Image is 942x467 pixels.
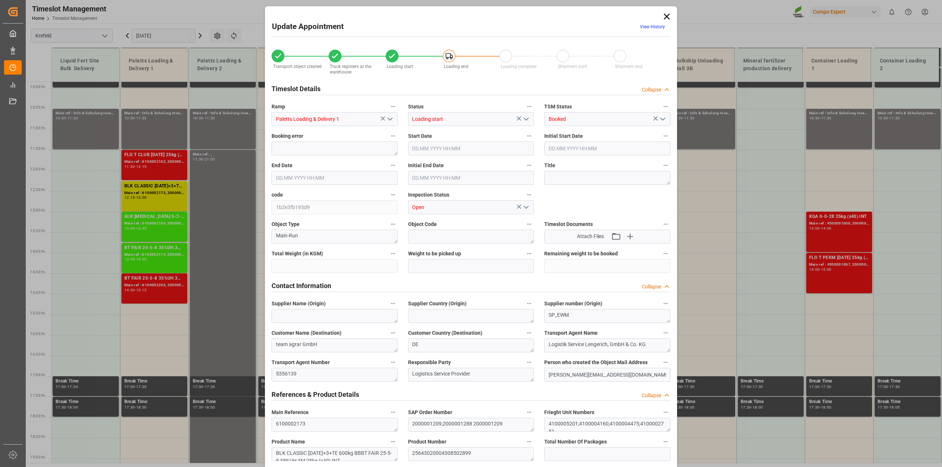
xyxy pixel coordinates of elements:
[656,114,667,125] button: open menu
[408,418,534,432] textarea: 2000001209;2000001288 2000001209
[642,392,661,399] div: Collapse
[661,102,670,111] button: TSM Status
[408,220,437,228] span: Object Code
[272,171,398,185] input: DD.MM.YYYY HH:MM
[272,300,326,308] span: Supplier Name (Origin)
[524,102,534,111] button: Status
[408,112,534,126] input: Type to search/select
[330,64,371,75] span: Truck registers at the warehouse
[388,437,398,446] button: Product Name
[615,64,642,69] span: Shipment end
[544,329,598,337] span: Transport Agent Name
[408,171,534,185] input: DD.MM.YYYY HH:MM
[544,220,593,228] span: Timeslot Documents
[272,389,359,399] h2: References & Product Details
[408,191,449,199] span: Inspection Status
[408,368,534,382] textarea: Logistics Service Provider
[444,64,468,69] span: Loading end
[272,438,305,446] span: Product Name
[388,299,398,308] button: Supplier Name (Origin)
[272,220,300,228] span: Object Type
[408,409,452,416] span: SAP Order Number
[408,438,446,446] span: Product Number
[272,329,341,337] span: Customer Name (Destination)
[544,338,670,352] textarea: Logistik Service Lengerich, GmbH & Co. KG
[408,338,534,352] textarea: DE
[272,418,398,432] textarea: 6100002173
[388,358,398,367] button: Transport Agent Number
[524,328,534,338] button: Customer Country (Destination)
[408,132,432,140] span: Start Date
[558,64,587,69] span: Shipment start
[272,112,398,126] input: Type to search/select
[272,132,303,140] span: Booking error
[408,250,461,258] span: Weight to be picked up
[408,141,534,155] input: DD.MM.YYYY HH:MM
[524,161,534,170] button: Initial End Date
[388,102,398,111] button: Ramp
[272,368,398,382] textarea: 5356139
[524,437,534,446] button: Product Number
[661,161,670,170] button: Title
[640,24,665,29] a: View History
[272,162,293,169] span: End Date
[642,283,661,291] div: Collapse
[661,328,670,338] button: Transport Agent Name
[272,281,331,291] h2: Contact Information
[661,437,670,446] button: Total Number Of Packages
[384,114,395,125] button: open menu
[520,202,531,213] button: open menu
[577,233,604,240] span: Attach Files
[544,141,670,155] input: DD.MM.YYYY HH:MM
[388,131,398,141] button: Booking error
[388,161,398,170] button: End Date
[408,103,424,111] span: Status
[388,407,398,417] button: Main Reference
[544,250,618,258] span: Remaining weight to be booked
[520,114,531,125] button: open menu
[524,131,534,141] button: Start Date
[272,447,398,461] textarea: BLK CLASSIC [DATE]+3+TE 600kg BBBT FAIR 25-5-8 35%UH 3M 25kg (x40) INT
[661,358,670,367] button: Person who created the Object Mail Address
[524,219,534,229] button: Object Code
[272,338,398,352] textarea: team agrar GmbH
[544,300,602,308] span: Supplier number (Origin)
[408,329,482,337] span: Customer Country (Destination)
[272,21,344,33] h2: Update Appointment
[661,131,670,141] button: Initial Start Date
[661,219,670,229] button: Timeslot Documents
[524,190,534,200] button: Inspection Status
[524,249,534,258] button: Weight to be picked up
[388,249,398,258] button: Total Weight (in KGM)
[408,300,467,308] span: Supplier Country (Origin)
[272,250,323,258] span: Total Weight (in KGM)
[388,219,398,229] button: Object Type
[544,418,670,432] textarea: 4100005201;4100004160;4100004475;4100002751
[408,162,444,169] span: Initial End Date
[387,64,413,69] span: Loading start
[544,409,594,416] span: Frieght Unit Numbers
[388,190,398,200] button: code
[408,447,534,461] textarea: 25643020004308502899
[544,438,607,446] span: Total Number Of Packages
[661,407,670,417] button: Frieght Unit Numbers
[642,86,661,94] div: Collapse
[272,409,309,416] span: Main Reference
[524,299,534,308] button: Supplier Country (Origin)
[272,230,398,244] textarea: Main-Run
[272,359,330,366] span: Transport Agent Number
[661,299,670,308] button: Supplier number (Origin)
[388,328,398,338] button: Customer Name (Destination)
[273,64,322,69] span: Transport object created
[408,359,451,366] span: Responsible Party
[524,407,534,417] button: SAP Order Number
[524,358,534,367] button: Responsible Party
[544,309,670,323] textarea: SP_EWM
[272,103,285,111] span: Ramp
[501,64,536,69] span: Loading complete
[544,103,572,111] span: TSM Status
[272,191,283,199] span: code
[544,162,555,169] span: Title
[544,359,648,366] span: Person who created the Object Mail Address
[272,84,321,94] h2: Timeslot Details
